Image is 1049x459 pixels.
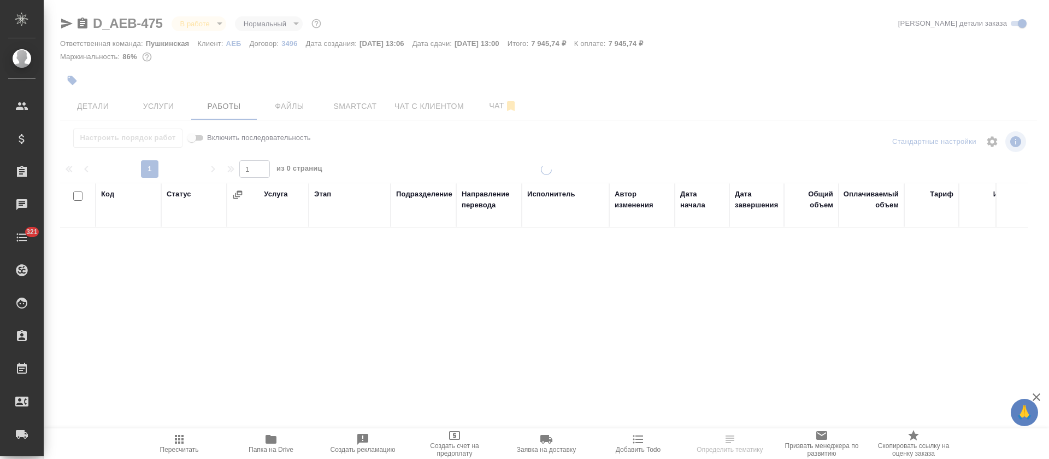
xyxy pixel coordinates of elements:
[776,428,868,459] button: Призвать менеджера по развитию
[684,428,776,459] button: Определить тематику
[993,189,1013,200] div: Итого
[167,189,191,200] div: Статус
[225,428,317,459] button: Папка на Drive
[844,189,899,211] div: Оплачиваемый объем
[592,428,684,459] button: Добавить Todo
[133,428,225,459] button: Пересчитать
[697,446,763,454] span: Определить тематику
[874,442,953,457] span: Скопировать ссылку на оценку заказа
[930,189,953,200] div: Тариф
[160,446,199,454] span: Пересчитать
[415,442,494,457] span: Создать счет на предоплату
[314,189,331,200] div: Этап
[616,446,661,454] span: Добавить Todo
[500,428,592,459] button: Заявка на доставку
[20,226,44,237] span: 321
[517,446,576,454] span: Заявка на доставку
[462,189,516,211] div: Направление перевода
[527,189,575,200] div: Исполнитель
[396,189,452,200] div: Подразделение
[249,446,293,454] span: Папка на Drive
[868,428,959,459] button: Скопировать ссылку на оценку заказа
[1015,401,1034,424] span: 🙏
[680,189,724,211] div: Дата начала
[331,446,396,454] span: Создать рекламацию
[615,189,669,211] div: Автор изменения
[782,442,861,457] span: Призвать менеджера по развитию
[1011,399,1038,426] button: 🙏
[409,428,500,459] button: Создать счет на предоплату
[735,189,779,211] div: Дата завершения
[317,428,409,459] button: Создать рекламацию
[232,189,243,200] button: Сгруппировать
[101,189,114,200] div: Код
[789,189,833,211] div: Общий объем
[264,189,287,200] div: Услуга
[3,224,41,251] a: 321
